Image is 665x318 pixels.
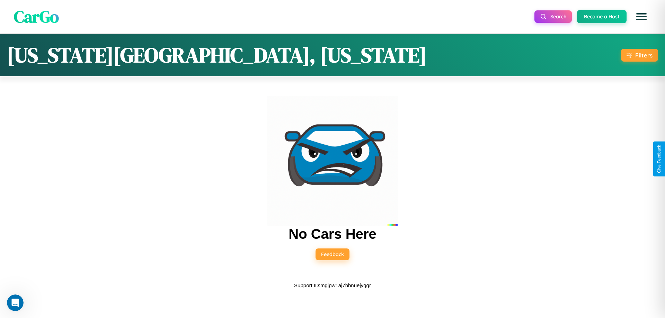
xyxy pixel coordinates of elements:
[267,96,398,226] img: car
[632,7,651,26] button: Open menu
[550,13,566,20] span: Search
[621,49,658,62] button: Filters
[657,145,662,173] div: Give Feedback
[7,41,427,69] h1: [US_STATE][GEOGRAPHIC_DATA], [US_STATE]
[534,10,572,23] button: Search
[294,281,371,290] p: Support ID: mgjpw1aj7bbnuejyggr
[14,5,59,28] span: CarGo
[577,10,627,23] button: Become a Host
[289,226,376,242] h2: No Cars Here
[316,248,349,260] button: Feedback
[635,52,653,59] div: Filters
[7,294,24,311] iframe: Intercom live chat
